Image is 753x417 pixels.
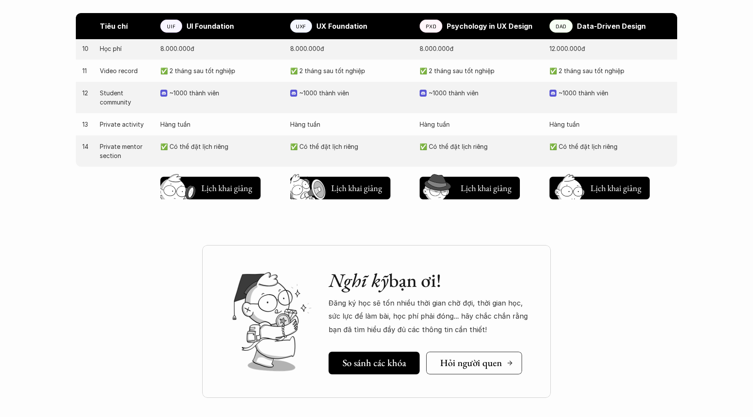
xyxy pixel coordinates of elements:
[420,120,541,129] p: Hàng tuần
[549,120,671,129] p: Hàng tuần
[170,88,282,98] p: ~1000 thành viên
[426,23,436,29] p: PXD
[160,142,282,151] p: ✅ Có thể đặt lịch riêng
[82,88,91,98] p: 12
[329,268,389,293] em: Nghĩ kỹ
[549,44,671,53] p: 12.000.000đ
[549,66,671,75] p: ✅ 2 tháng sau tốt nghiệp
[331,182,382,194] h5: Lịch khai giảng
[440,357,502,369] h5: Hỏi người quen
[559,88,671,98] p: ~1000 thành viên
[160,177,261,199] button: Lịch khai giảng
[100,88,152,107] p: Student community
[420,66,541,75] p: ✅ 2 tháng sau tốt nghiệp
[82,120,91,129] p: 13
[290,66,411,75] p: ✅ 2 tháng sau tốt nghiệp
[82,142,91,151] p: 14
[447,22,533,30] strong: Psychology in UX Design
[420,44,541,53] p: 8.000.000đ
[167,23,175,29] p: UIF
[549,177,650,199] button: Lịch khai giảng
[160,44,282,53] p: 8.000.000đ
[100,120,152,129] p: Private activity
[160,173,261,199] a: Lịch khai giảng
[290,44,411,53] p: 8.000.000đ
[329,296,533,336] p: Đăng ký học sẽ tốn nhiều thời gian chờ đợi, thời gian học, sức lực để làm bài, học phí phải đóng....
[290,177,390,199] button: Lịch khai giảng
[290,120,411,129] p: Hàng tuần
[420,177,520,199] button: Lịch khai giảng
[296,23,306,29] p: UXF
[429,88,541,98] p: ~1000 thành viên
[290,142,411,151] p: ✅ Có thể đặt lịch riêng
[343,357,406,369] h5: So sánh các khóa
[201,182,252,194] h5: Lịch khai giảng
[100,142,152,160] p: Private mentor section
[329,352,420,374] a: So sánh các khóa
[299,88,411,98] p: ~1000 thành viên
[100,22,128,30] strong: Tiêu chí
[100,44,152,53] p: Học phí
[290,173,390,199] a: Lịch khai giảng
[316,22,367,30] strong: UX Foundation
[420,173,520,199] a: Lịch khai giảng
[549,173,650,199] a: Lịch khai giảng
[577,22,646,30] strong: Data-Driven Design
[100,66,152,75] p: Video record
[329,269,533,292] h2: bạn ơi!
[556,23,566,29] p: DAD
[160,66,282,75] p: ✅ 2 tháng sau tốt nghiệp
[426,352,522,374] a: Hỏi người quen
[461,182,512,194] h5: Lịch khai giảng
[82,44,91,53] p: 10
[82,66,91,75] p: 11
[590,182,641,194] h5: Lịch khai giảng
[160,120,282,129] p: Hàng tuần
[549,142,671,151] p: ✅ Có thể đặt lịch riêng
[187,22,234,30] strong: UI Foundation
[420,142,541,151] p: ✅ Có thể đặt lịch riêng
